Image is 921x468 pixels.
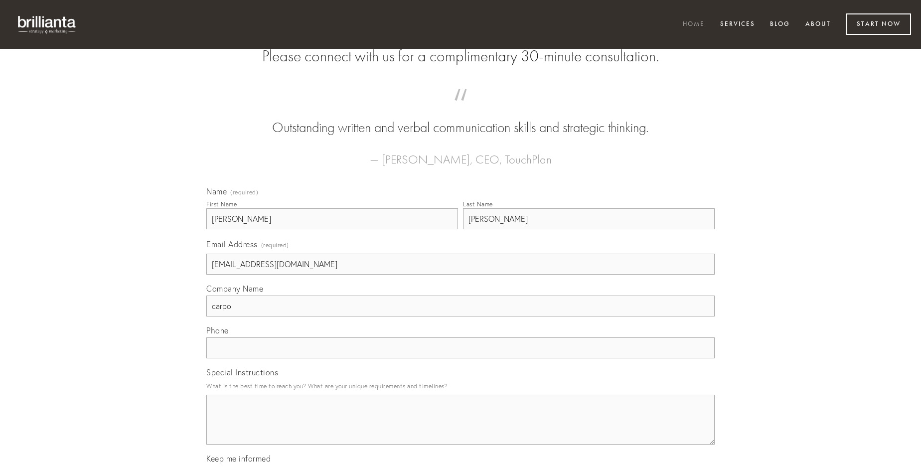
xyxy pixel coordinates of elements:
[230,189,258,195] span: (required)
[10,10,85,39] img: brillianta - research, strategy, marketing
[463,200,493,208] div: Last Name
[206,186,227,196] span: Name
[206,200,237,208] div: First Name
[206,325,229,335] span: Phone
[261,238,289,252] span: (required)
[206,454,271,464] span: Keep me informed
[676,16,711,33] a: Home
[206,284,263,294] span: Company Name
[222,99,699,118] span: “
[206,367,278,377] span: Special Instructions
[206,239,258,249] span: Email Address
[222,138,699,169] figcaption: — [PERSON_NAME], CEO, TouchPlan
[764,16,796,33] a: Blog
[846,13,911,35] a: Start Now
[206,47,715,66] h2: Please connect with us for a complimentary 30-minute consultation.
[206,379,715,393] p: What is the best time to reach you? What are your unique requirements and timelines?
[714,16,762,33] a: Services
[799,16,837,33] a: About
[222,99,699,138] blockquote: Outstanding written and verbal communication skills and strategic thinking.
